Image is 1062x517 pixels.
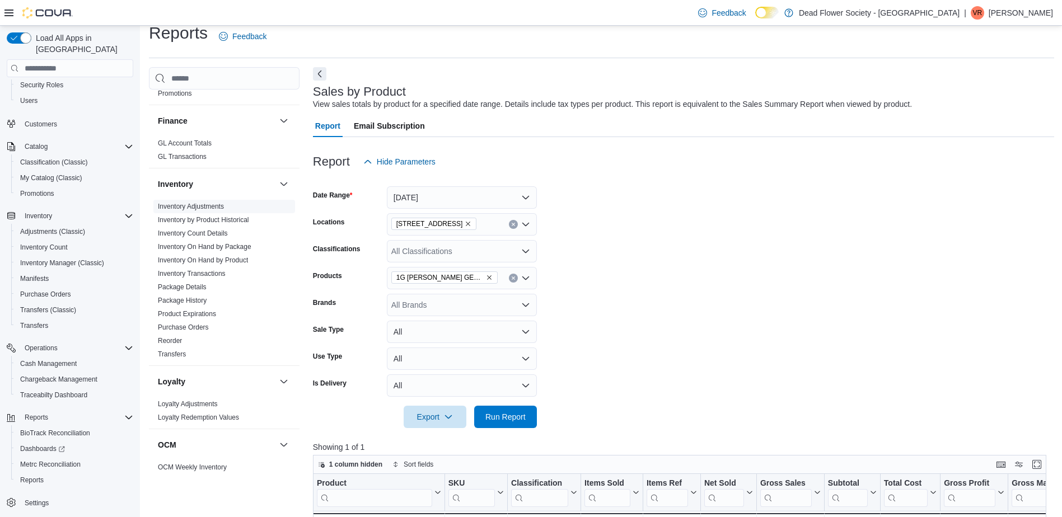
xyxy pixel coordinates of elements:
button: Reports [2,410,138,425]
button: Open list of options [521,274,530,283]
div: Subtotal [828,478,868,489]
span: Inventory Count Details [158,229,228,238]
span: VR [973,6,983,20]
span: Loyalty Adjustments [158,399,218,408]
label: Date Range [313,191,353,200]
button: Inventory [277,177,291,191]
span: Run Report [485,411,526,422]
div: OCM [149,460,300,478]
button: Hide Parameters [359,151,440,173]
label: Classifications [313,245,361,253]
span: Hide Parameters [377,156,436,167]
span: BioTrack Reconciliation [16,426,133,440]
button: Cash Management [11,356,138,372]
button: Loyalty [158,376,275,387]
a: Transfers [158,350,186,358]
a: Feedback [214,25,271,48]
span: My Catalog (Classic) [16,171,133,185]
button: My Catalog (Classic) [11,170,138,186]
button: All [387,374,537,397]
button: Manifests [11,271,138,286]
a: Reorder [158,337,182,345]
a: Inventory Adjustments [158,203,224,210]
a: Feedback [694,2,750,24]
div: Items Sold [584,478,630,507]
div: Finance [149,137,300,168]
span: Dashboards [16,442,133,455]
div: Victoria Richardson [971,6,984,20]
div: Gross Sales [760,478,812,489]
button: Users [11,93,138,109]
span: Customers [20,116,133,130]
button: Metrc Reconciliation [11,457,138,472]
span: Metrc Reconciliation [20,460,81,469]
a: Inventory On Hand by Product [158,256,248,264]
span: Security Roles [20,81,63,90]
a: Purchase Orders [16,288,76,301]
button: Inventory [158,178,275,190]
div: Items Sold [584,478,630,489]
span: Transfers [158,350,186,359]
div: Net Sold [704,478,744,489]
button: Inventory [20,209,57,223]
span: Purchase Orders [20,290,71,299]
a: Loyalty Adjustments [158,400,218,408]
div: SKU URL [448,478,495,507]
a: Dashboards [16,442,69,455]
a: Traceabilty Dashboard [16,388,92,402]
a: Classification (Classic) [16,156,92,169]
span: Users [16,94,133,107]
span: Purchase Orders [158,323,209,332]
button: Export [404,406,466,428]
div: Product [317,478,432,507]
button: Open list of options [521,300,530,309]
button: Items Sold [584,478,639,507]
a: Settings [20,496,53,510]
a: Package History [158,297,207,304]
span: Inventory Count [20,243,68,252]
a: Transfers (Classic) [16,303,81,317]
input: Dark Mode [755,7,779,18]
span: Inventory [25,211,52,220]
a: Users [16,94,42,107]
button: Enter fullscreen [1030,458,1044,471]
span: Promotions [16,187,133,200]
button: [DATE] [387,186,537,209]
label: Sale Type [313,325,344,334]
a: My Catalog (Classic) [16,171,87,185]
span: Transfers [20,321,48,330]
a: Inventory Manager (Classic) [16,256,109,270]
h1: Reports [149,22,208,44]
h3: Sales by Product [313,85,406,98]
span: Feedback [712,7,746,18]
span: Cash Management [20,359,77,368]
h3: Inventory [158,178,193,190]
span: Dashboards [20,444,65,453]
a: Transfers [16,319,53,332]
div: Items Ref [647,478,688,507]
button: Chargeback Management [11,372,138,387]
span: Inventory Manager (Classic) [20,258,104,267]
span: GL Transactions [158,152,207,161]
a: Manifests [16,272,53,285]
button: Inventory Manager (Classic) [11,255,138,271]
span: Users [20,96,38,105]
button: Adjustments (Classic) [11,224,138,239]
label: Products [313,271,342,280]
label: Locations [313,218,345,227]
button: BioTrack Reconciliation [11,425,138,441]
span: BioTrack Reconciliation [20,429,90,438]
div: Subtotal [828,478,868,507]
button: Inventory Count [11,239,138,255]
button: All [387,321,537,343]
span: Operations [20,341,133,355]
a: Product Expirations [158,310,216,318]
button: Classification [511,478,577,507]
a: Dashboards [11,441,138,457]
button: Open list of options [521,247,530,256]
h3: Loyalty [158,376,185,387]
button: Operations [20,341,62,355]
span: GL Account Totals [158,139,212,148]
span: [STREET_ADDRESS] [396,218,463,229]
